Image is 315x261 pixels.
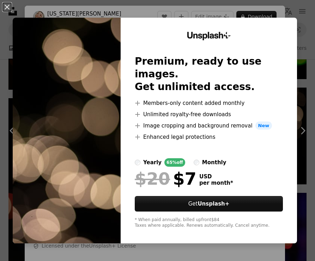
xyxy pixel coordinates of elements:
li: Enhanced legal protections [135,133,283,141]
button: GetUnsplash+ [135,196,283,212]
h2: Premium, ready to use images. Get unlimited access. [135,55,283,93]
div: * When paid annually, billed upfront $84 Taxes where applicable. Renews automatically. Cancel any... [135,217,283,229]
strong: Unsplash+ [198,201,229,207]
div: $7 [135,170,196,188]
div: 65% off [164,158,185,167]
div: monthly [202,158,226,167]
span: USD [199,173,233,180]
span: New [255,121,272,130]
span: per month * [199,180,233,186]
span: $20 [135,170,170,188]
li: Image cropping and background removal [135,121,283,130]
li: Unlimited royalty-free downloads [135,110,283,119]
input: yearly65%off [135,160,140,165]
div: yearly [143,158,162,167]
input: monthly [194,160,199,165]
li: Members-only content added monthly [135,99,283,107]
